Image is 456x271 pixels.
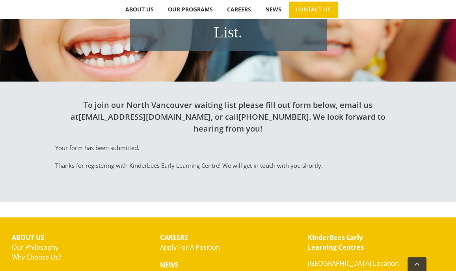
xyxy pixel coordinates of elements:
a: KinderBees EarlyLearning Centres [308,233,364,252]
span: ABOUT US [125,7,154,12]
span: OUR PROGRAMS [168,7,213,12]
strong: KinderBees Early Learning Centres [308,233,364,252]
a: Apply For A Position [160,243,220,252]
a: CAREERS [220,2,258,17]
a: Why Choose Us? [12,252,61,262]
strong: CAREERS [160,233,188,242]
span: CONTACT US [296,7,331,12]
a: ABOUT US [119,2,161,17]
span: NEWS [265,7,281,12]
div: Your form has been submitted. Thanks for registering with Kinderbees Early Learning Centre! We wi... [55,143,401,170]
a: [EMAIL_ADDRESS][DOMAIN_NAME] [78,111,211,122]
a: Our Philosophy [12,243,58,252]
strong: ABOUT US [12,233,44,242]
a: [PHONE_NUMBER] [238,111,309,122]
a: CONTACT US [289,2,338,17]
a: NEWS [259,2,288,17]
h2: To join our North Vancouver waiting list please fill out form below, email us at , or call . We l... [55,99,401,135]
strong: NEWS [160,260,179,269]
a: OUR PROGRAMS [161,2,220,17]
span: CAREERS [227,7,251,12]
